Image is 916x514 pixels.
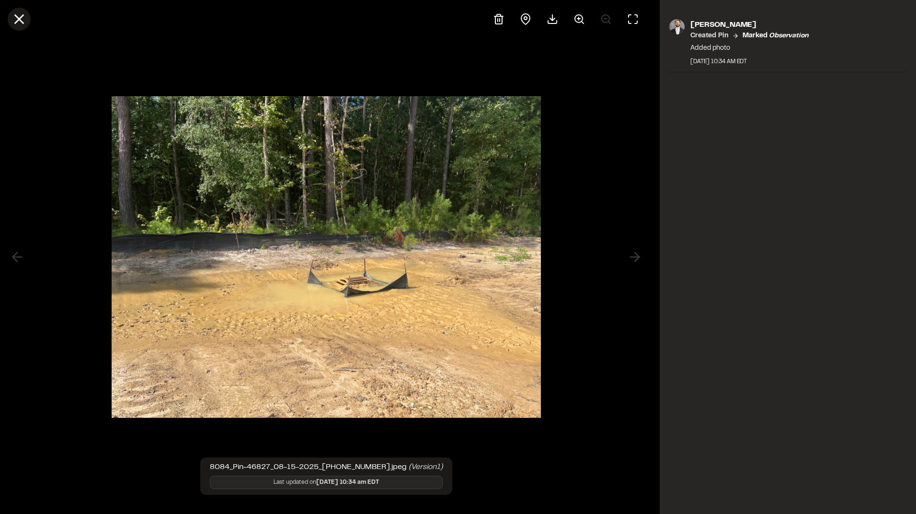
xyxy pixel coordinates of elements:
[514,8,537,31] div: View pin on map
[621,8,644,31] button: Toggle Fullscreen
[690,57,808,66] div: [DATE] 10:34 AM EDT
[743,31,808,41] p: Marked
[769,33,808,39] em: observation
[690,31,728,41] p: Created Pin
[669,19,685,34] img: photo
[8,8,31,31] button: Close modal
[690,19,808,31] p: [PERSON_NAME]
[112,87,541,427] img: file
[690,43,808,54] p: Added photo
[568,8,591,31] button: Zoom in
